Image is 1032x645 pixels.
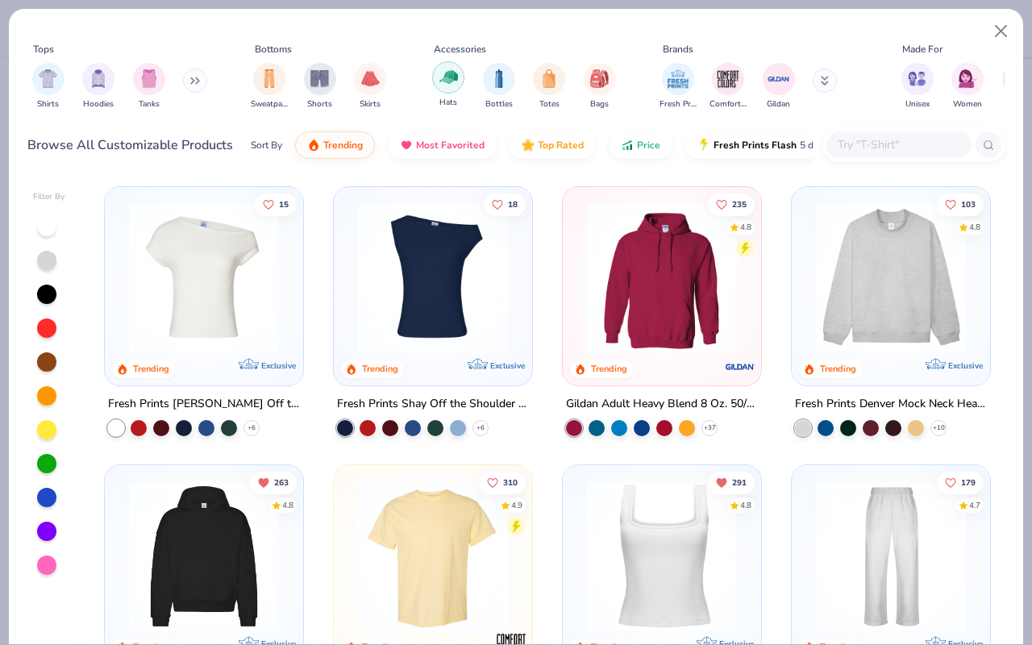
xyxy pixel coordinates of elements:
[251,471,298,493] button: Unlike
[32,63,64,110] button: filter button
[256,193,298,215] button: Like
[709,63,747,110] div: filter for Comfort Colors
[485,98,513,110] span: Bottles
[685,131,872,159] button: Fresh Prints Flash5 day delivery
[740,221,751,233] div: 4.8
[767,98,790,110] span: Gildan
[108,394,300,414] div: Fresh Prints [PERSON_NAME] Off the Shoulder Top
[33,42,54,56] div: Tops
[767,67,791,91] img: Gildan Image
[295,131,375,159] button: Trending
[708,193,755,215] button: Like
[503,478,518,486] span: 310
[350,481,516,631] img: 029b8af0-80e6-406f-9fdc-fdf898547912
[663,42,693,56] div: Brands
[901,63,934,110] button: filter button
[969,221,980,233] div: 4.8
[951,63,984,110] div: filter for Women
[986,16,1017,47] button: Close
[763,63,795,110] button: filter button
[121,203,287,353] img: a1c94bf0-cbc2-4c5c-96ec-cab3b8502a7f
[590,98,609,110] span: Bags
[508,200,518,208] span: 18
[260,69,278,88] img: Sweatpants Image
[538,139,584,152] span: Top Rated
[283,499,294,511] div: 4.8
[947,360,982,371] span: Exclusive
[716,67,740,91] img: Comfort Colors Image
[139,98,160,110] span: Tanks
[566,394,758,414] div: Gildan Adult Heavy Blend 8 Oz. 50/50 Hooded Sweatshirt
[908,69,926,88] img: Unisex Image
[660,63,697,110] div: filter for Fresh Prints
[740,499,751,511] div: 4.8
[516,481,682,631] img: e55d29c3-c55d-459c-bfd9-9b1c499ab3c6
[732,478,747,486] span: 291
[795,394,987,414] div: Fresh Prints Denver Mock Neck Heavyweight Sweatshirt
[275,478,289,486] span: 263
[744,481,910,631] img: 63ed7c8a-03b3-4701-9f69-be4b1adc9c5f
[808,481,974,631] img: df5250ff-6f61-4206-a12c-24931b20f13c
[82,63,114,110] button: filter button
[483,63,515,110] div: filter for Bottles
[590,69,608,88] img: Bags Image
[584,63,616,110] div: filter for Bags
[89,69,107,88] img: Hoodies Image
[709,63,747,110] button: filter button
[697,139,710,152] img: flash.gif
[432,61,464,109] div: filter for Hats
[251,138,282,152] div: Sort By
[484,193,526,215] button: Like
[39,69,57,88] img: Shirts Image
[388,131,497,159] button: Most Favorited
[961,478,976,486] span: 179
[951,63,984,110] button: filter button
[666,67,690,91] img: Fresh Prints Image
[27,135,233,155] div: Browse All Customizable Products
[490,69,508,88] img: Bottles Image
[937,193,984,215] button: Like
[140,69,158,88] img: Tanks Image
[400,139,413,152] img: most_fav.gif
[763,63,795,110] div: filter for Gildan
[609,131,672,159] button: Price
[361,69,380,88] img: Skirts Image
[516,203,682,353] img: af1e0f41-62ea-4e8f-9b2b-c8bb59fc549d
[539,98,560,110] span: Totes
[660,98,697,110] span: Fresh Prints
[280,200,289,208] span: 15
[905,98,930,110] span: Unisex
[522,139,535,152] img: TopRated.gif
[307,139,320,152] img: trending.gif
[709,98,747,110] span: Comfort Colors
[579,203,745,353] img: 01756b78-01f6-4cc6-8d8a-3c30c1a0c8ac
[511,499,522,511] div: 4.9
[483,63,515,110] button: filter button
[961,200,976,208] span: 103
[434,42,486,56] div: Accessories
[800,136,859,155] span: 5 day delivery
[969,499,980,511] div: 4.7
[490,360,525,371] span: Exclusive
[354,63,386,110] div: filter for Skirts
[479,471,526,493] button: Like
[584,63,616,110] button: filter button
[540,69,558,88] img: Totes Image
[416,139,485,152] span: Most Favorited
[37,98,59,110] span: Shirts
[714,139,797,152] span: Fresh Prints Flash
[744,203,910,353] img: a164e800-7022-4571-a324-30c76f641635
[354,63,386,110] button: filter button
[932,423,944,433] span: + 10
[637,139,660,152] span: Price
[307,98,332,110] span: Shorts
[33,191,65,203] div: Filter By
[121,481,287,631] img: 91acfc32-fd48-4d6b-bdad-a4c1a30ac3fc
[360,98,381,110] span: Skirts
[133,63,165,110] div: filter for Tanks
[133,63,165,110] button: filter button
[82,63,114,110] div: filter for Hoodies
[32,63,64,110] div: filter for Shirts
[248,423,256,433] span: + 6
[310,69,329,88] img: Shorts Image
